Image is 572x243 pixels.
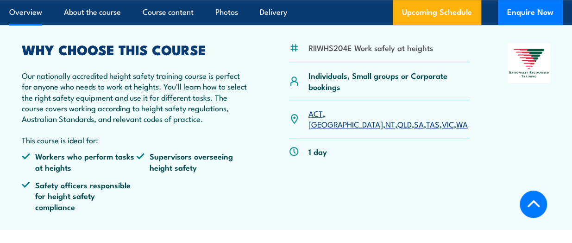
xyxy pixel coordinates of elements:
[22,70,251,124] p: Our nationally accredited height safety training course is perfect for anyone who needs to work a...
[22,43,251,55] h2: WHY CHOOSE THIS COURSE
[426,118,439,129] a: TAS
[308,108,470,130] p: , , , , , , ,
[136,151,251,173] li: Supervisors overseeing height safety
[397,118,411,129] a: QLD
[456,118,467,129] a: WA
[308,70,470,92] p: Individuals, Small groups or Corporate bookings
[308,146,327,157] p: 1 day
[441,118,453,129] a: VIC
[22,179,136,212] li: Safety officers responsible for height safety compliance
[308,42,433,53] li: RIIWHS204E Work safely at heights
[308,118,383,129] a: [GEOGRAPHIC_DATA]
[22,151,136,173] li: Workers who perform tasks at heights
[385,118,395,129] a: NT
[22,134,251,145] p: This course is ideal for:
[414,118,423,129] a: SA
[308,108,322,119] a: ACT
[508,43,550,83] img: Nationally Recognised Training logo.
